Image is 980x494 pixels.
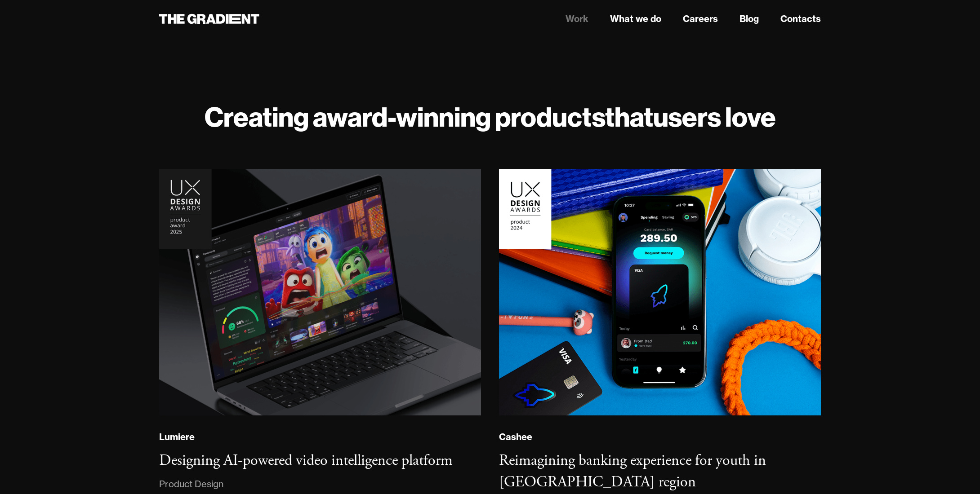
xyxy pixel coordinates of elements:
a: Contacts [780,12,821,26]
strong: that [605,100,653,134]
a: What we do [610,12,661,26]
h3: Reimagining banking experience for youth in [GEOGRAPHIC_DATA] region [499,451,766,492]
h3: Designing AI-powered video intelligence platform [159,451,453,470]
h1: Creating award-winning products users love [159,101,821,133]
a: Work [566,12,588,26]
div: Lumiere [159,431,195,443]
div: Cashee [499,431,532,443]
a: Careers [683,12,718,26]
a: Blog [739,12,759,26]
div: Product Design [159,477,223,491]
